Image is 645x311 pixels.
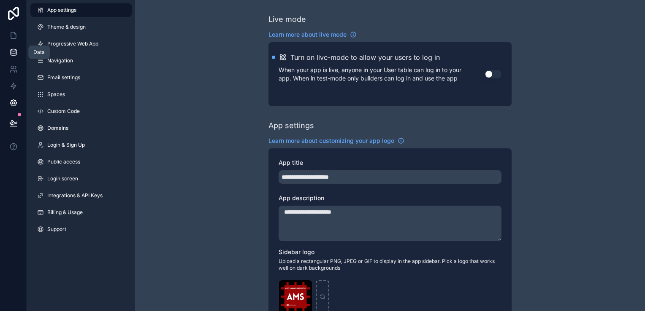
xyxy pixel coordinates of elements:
[30,105,132,118] a: Custom Code
[268,30,347,39] span: Learn more about live mode
[47,209,83,216] span: Billing & Usage
[30,206,132,219] a: Billing & Usage
[30,54,132,67] a: Navigation
[47,175,78,182] span: Login screen
[30,189,132,202] a: Integrations & API Keys
[47,24,86,30] span: Theme & design
[47,158,80,165] span: Public access
[47,192,103,199] span: Integrations & API Keys
[30,223,132,236] a: Support
[30,71,132,84] a: Email settings
[33,49,45,56] div: Data
[47,226,66,233] span: Support
[268,30,357,39] a: Learn more about live mode
[268,13,306,25] div: Live mode
[47,142,85,148] span: Login & Sign Up
[30,20,132,34] a: Theme & design
[279,248,314,255] span: Sidebar logo
[268,120,314,131] div: App settings
[47,108,80,115] span: Custom Code
[268,137,394,145] span: Learn more about customizing your app logo
[47,125,68,131] span: Domains
[279,159,303,166] span: App title
[30,155,132,169] a: Public access
[47,57,73,64] span: Navigation
[279,194,324,201] span: App description
[279,66,485,83] p: When your app is live, anyone in your User table can log in to your app. When in test-mode only b...
[279,258,501,271] span: Upload a rectangular PNG, JPEG or GIF to display in the app sidebar. Pick a logo that works well ...
[30,172,132,185] a: Login screen
[30,121,132,135] a: Domains
[47,91,65,98] span: Spaces
[47,7,76,13] span: App settings
[268,137,404,145] a: Learn more about customizing your app logo
[30,138,132,152] a: Login & Sign Up
[290,52,440,62] h2: Turn on live-mode to allow your users to log in
[30,88,132,101] a: Spaces
[30,3,132,17] a: App settings
[47,74,80,81] span: Email settings
[30,37,132,51] a: Progressive Web App
[47,40,98,47] span: Progressive Web App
